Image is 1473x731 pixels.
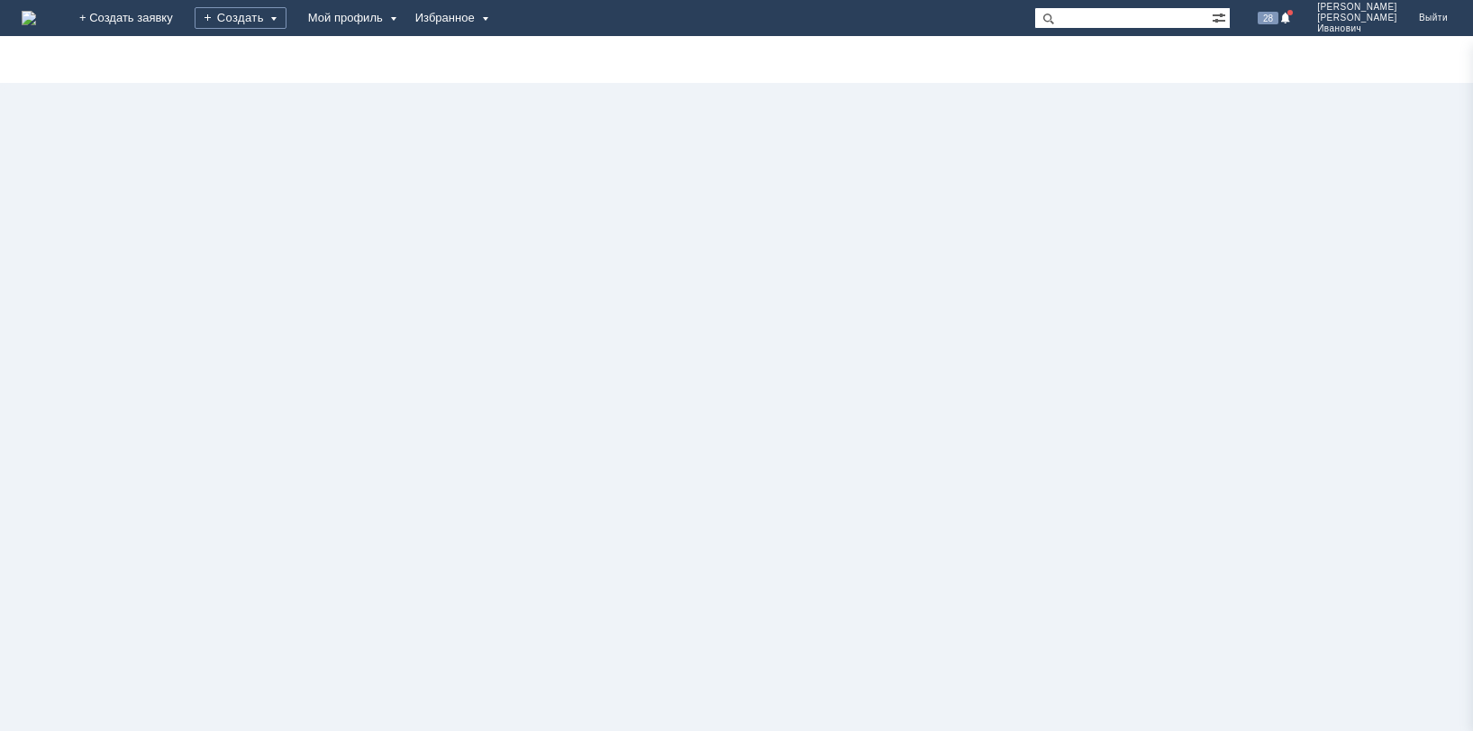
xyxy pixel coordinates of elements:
span: 28 [1258,12,1278,24]
span: [PERSON_NAME] [1317,13,1397,23]
span: [PERSON_NAME] [1317,2,1397,13]
a: Перейти на домашнюю страницу [22,11,36,25]
span: Иванович [1317,23,1397,34]
div: Создать [195,7,286,29]
img: logo [22,11,36,25]
span: Расширенный поиск [1212,8,1230,25]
